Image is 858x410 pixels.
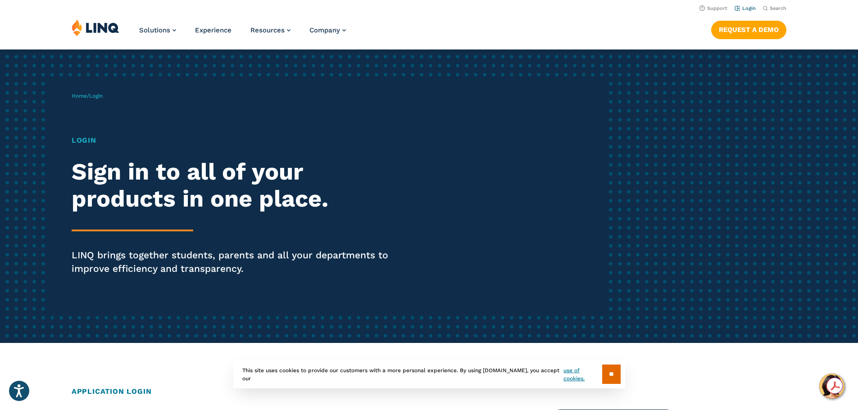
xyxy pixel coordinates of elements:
p: LINQ brings together students, parents and all your departments to improve efficiency and transpa... [72,248,402,275]
button: Hello, have a question? Let’s chat. [819,374,844,399]
a: Home [72,93,87,99]
a: use of cookies. [563,366,602,383]
span: / [72,93,103,99]
a: Experience [195,26,232,34]
span: Resources [250,26,285,34]
nav: Button Navigation [711,19,786,39]
h1: Login [72,135,402,146]
span: Company [309,26,340,34]
a: Solutions [139,26,176,34]
h2: Sign in to all of your products in one place. [72,158,402,212]
img: LINQ | K‑12 Software [72,19,119,36]
a: Support [699,5,727,11]
span: Solutions [139,26,170,34]
a: Company [309,26,346,34]
span: Search [770,5,786,11]
nav: Primary Navigation [139,19,346,49]
span: Login [89,93,103,99]
a: Login [735,5,756,11]
a: Resources [250,26,291,34]
a: Request a Demo [711,21,786,39]
button: Open Search Bar [763,5,786,12]
div: This site uses cookies to provide our customers with a more personal experience. By using [DOMAIN... [233,360,625,388]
